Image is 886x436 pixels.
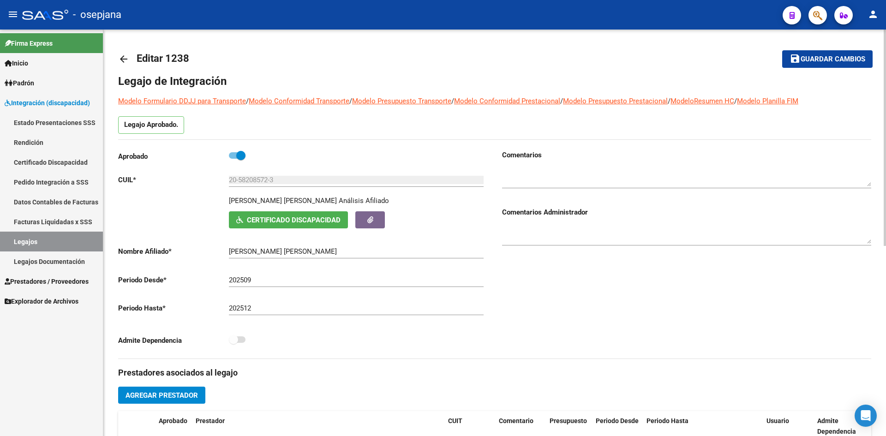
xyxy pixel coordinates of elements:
span: Integración (discapacidad) [5,98,90,108]
span: - osepjana [73,5,121,25]
h3: Prestadores asociados al legajo [118,366,871,379]
span: Admite Dependencia [817,417,856,435]
span: Aprobado [159,417,187,424]
p: Periodo Desde [118,275,229,285]
span: CUIT [448,417,462,424]
span: Explorador de Archivos [5,296,78,306]
span: Usuario [766,417,789,424]
span: Prestadores / Proveedores [5,276,89,287]
a: Modelo Formulario DDJJ para Transporte [118,97,246,105]
p: Legajo Aprobado. [118,116,184,134]
a: Modelo Conformidad Prestacional [454,97,560,105]
span: Padrón [5,78,34,88]
mat-icon: menu [7,9,18,20]
span: Certificado Discapacidad [247,216,341,224]
div: Open Intercom Messenger [855,405,877,427]
p: Nombre Afiliado [118,246,229,257]
span: Guardar cambios [801,55,865,64]
span: Comentario [499,417,533,424]
p: Periodo Hasta [118,303,229,313]
mat-icon: save [790,53,801,64]
a: Modelo Presupuesto Transporte [352,97,451,105]
button: Agregar Prestador [118,387,205,404]
div: Análisis Afiliado [339,196,389,206]
a: Modelo Planilla FIM [737,97,798,105]
mat-icon: arrow_back [118,54,129,65]
mat-icon: person [868,9,879,20]
button: Guardar cambios [782,50,873,67]
span: Inicio [5,58,28,68]
span: Editar 1238 [137,53,189,64]
a: ModeloResumen HC [670,97,734,105]
h3: Comentarios Administrador [502,207,871,217]
h3: Comentarios [502,150,871,160]
p: Admite Dependencia [118,335,229,346]
span: Prestador [196,417,225,424]
span: Periodo Desde [596,417,639,424]
span: Firma Express [5,38,53,48]
span: Periodo Hasta [647,417,688,424]
p: CUIL [118,175,229,185]
h1: Legajo de Integración [118,74,871,89]
a: Modelo Presupuesto Prestacional [563,97,668,105]
a: Modelo Conformidad Transporte [249,97,349,105]
button: Certificado Discapacidad [229,211,348,228]
p: Aprobado [118,151,229,161]
p: [PERSON_NAME] [PERSON_NAME] [229,196,337,206]
span: Presupuesto [550,417,587,424]
span: Agregar Prestador [126,391,198,400]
